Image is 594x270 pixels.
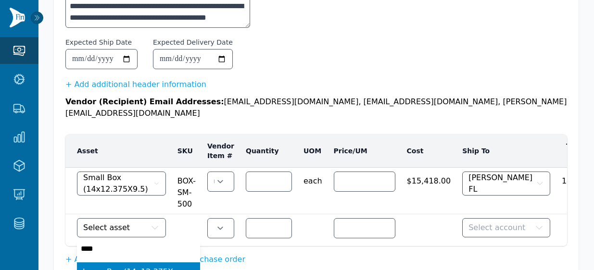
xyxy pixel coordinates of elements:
button: Select asset [77,218,166,237]
th: Vendor Item # [202,135,240,168]
span: Small Box (14x12.375X9.5) [83,172,152,195]
th: SKU [172,135,202,168]
img: Finventory [10,8,25,27]
button: + Add another line item to this purchase order [65,254,245,265]
th: Price/UM [328,135,401,168]
th: UOM [298,135,328,168]
th: Cost [401,135,457,168]
span: Select asset [83,222,130,233]
span: each [303,172,322,187]
input: Select asset [77,239,200,258]
button: [PERSON_NAME] FL [462,172,550,196]
button: Small Box (14x12.375X9.5) [77,172,166,196]
th: Quantity [240,135,298,168]
span: Vendor (Recipient) Email Addresses: [65,97,224,106]
label: Expected Ship Date [65,37,132,47]
span: [PERSON_NAME] FL [468,172,534,195]
th: Asset [65,135,172,168]
label: Expected Delivery Date [153,37,233,47]
span: Select account [468,222,525,233]
span: [EMAIL_ADDRESS][DOMAIN_NAME], [EMAIL_ADDRESS][DOMAIN_NAME], [PERSON_NAME][EMAIL_ADDRESS][DOMAIN_N... [65,97,567,118]
button: Select account [462,218,550,237]
span: $15,418.00 [407,172,451,187]
th: Ship To [456,135,556,168]
td: BOX-SM-500 [172,168,202,214]
button: + Add additional header information [65,79,206,90]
